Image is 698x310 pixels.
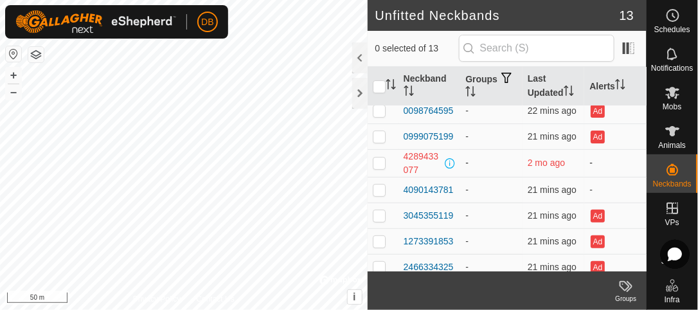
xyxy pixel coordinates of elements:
th: Groups [460,67,523,106]
span: 16 May 2025, 8:32 pm [528,158,565,168]
th: Neckband [398,67,461,106]
td: - [460,177,523,203]
button: + [6,68,21,83]
th: Last Updated [523,67,585,106]
span: i [353,291,355,302]
img: Gallagher Logo [15,10,176,33]
h2: Unfitted Neckbands [375,8,620,23]
span: Animals [659,141,686,149]
button: Reset Map [6,46,21,62]
span: 15 Aug 2025, 7:03 am [528,262,577,272]
td: - [460,203,523,228]
p-sorticon: Activate to sort [386,81,396,91]
span: Neckbands [653,180,692,188]
button: Map Layers [28,47,44,62]
span: 15 Aug 2025, 7:02 am [528,131,577,141]
button: Ad [591,131,605,143]
button: Ad [591,105,605,118]
div: 2466334325 [404,260,454,274]
button: – [6,84,21,100]
div: 4289433077 [404,150,443,177]
td: - [460,228,523,254]
button: Ad [591,210,605,223]
p-sorticon: Activate to sort [615,81,625,91]
div: Groups [605,294,647,304]
td: - [460,123,523,149]
button: Ad [591,235,605,248]
span: 15 Aug 2025, 7:03 am [528,210,577,221]
span: 15 Aug 2025, 7:03 am [528,236,577,246]
input: Search (S) [459,35,614,62]
a: Contact Us [196,293,234,305]
button: i [348,290,362,304]
span: Notifications [652,64,694,72]
div: 0999075199 [404,130,454,143]
span: Schedules [654,26,690,33]
div: 4090143781 [404,183,454,197]
span: DB [201,15,213,29]
p-sorticon: Activate to sort [404,87,414,98]
span: Mobs [663,103,682,111]
span: 0 selected of 13 [375,42,459,55]
td: - [460,98,523,123]
p-sorticon: Activate to sort [465,88,476,98]
button: Ad [591,261,605,274]
span: VPs [665,219,679,226]
span: Infra [665,296,680,304]
th: Alerts [584,67,647,106]
span: 15 Aug 2025, 7:02 am [528,105,577,116]
a: Privacy Policy [133,293,181,305]
p-sorticon: Activate to sort [564,87,574,98]
td: - [460,149,523,177]
div: 0098764595 [404,104,454,118]
td: - [584,149,647,177]
span: 15 Aug 2025, 7:03 am [528,185,577,195]
td: - [460,254,523,280]
div: 3045355119 [404,209,454,223]
td: - [584,177,647,203]
div: 1273391853 [404,235,454,248]
span: 13 [620,6,634,25]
